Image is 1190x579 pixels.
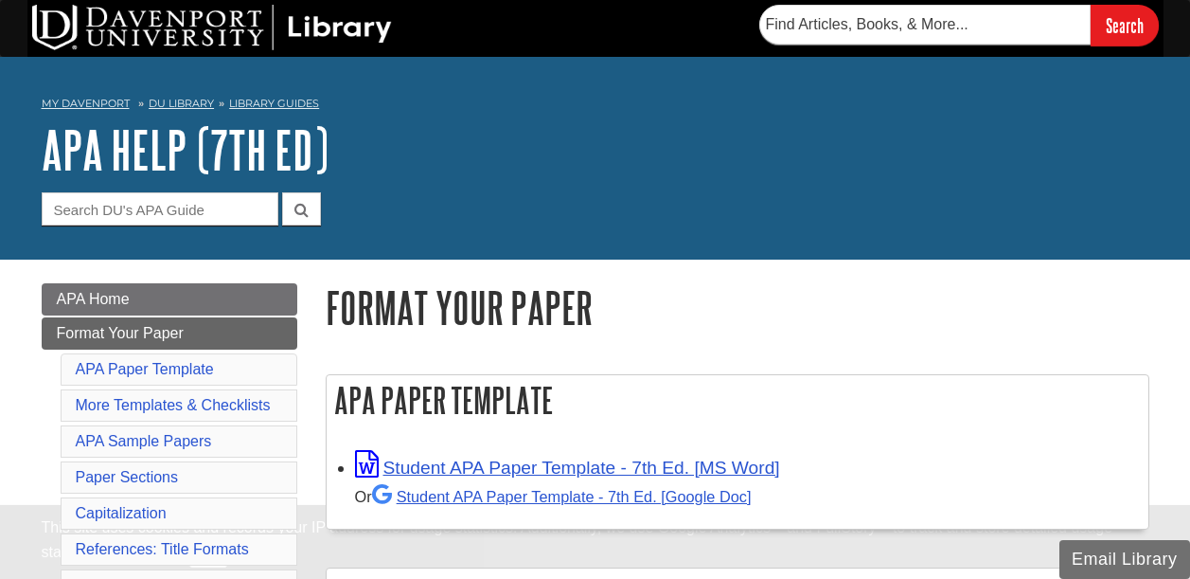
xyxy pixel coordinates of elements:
a: APA Home [42,283,297,316]
span: Format Your Paper [57,325,184,341]
span: APA Home [57,291,130,307]
button: Email Library [1059,540,1190,579]
a: DU Library [149,97,214,110]
a: APA Sample Papers [76,433,212,449]
a: Library Guides [229,97,319,110]
form: Searches DU Library's articles, books, and more [759,5,1159,45]
a: Student APA Paper Template - 7th Ed. [Google Doc] [372,488,752,505]
a: Link opens in new window [355,458,780,478]
a: APA Paper Template [76,361,214,377]
nav: breadcrumb [42,91,1149,121]
a: Paper Sections [76,469,179,485]
h1: Format Your Paper [326,283,1149,332]
a: APA Help (7th Ed) [42,120,329,179]
a: References: Title Formats [76,541,249,557]
input: Find Articles, Books, & More... [759,5,1091,45]
a: More Templates & Checklists [76,397,271,413]
a: My Davenport [42,96,130,112]
img: DU Library [32,5,392,50]
small: Or [355,488,752,505]
input: Search [1091,5,1159,45]
input: Search DU's APA Guide [42,192,278,226]
h2: APA Paper Template [327,375,1148,425]
a: Capitalization [76,505,167,521]
a: Format Your Paper [42,317,297,350]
